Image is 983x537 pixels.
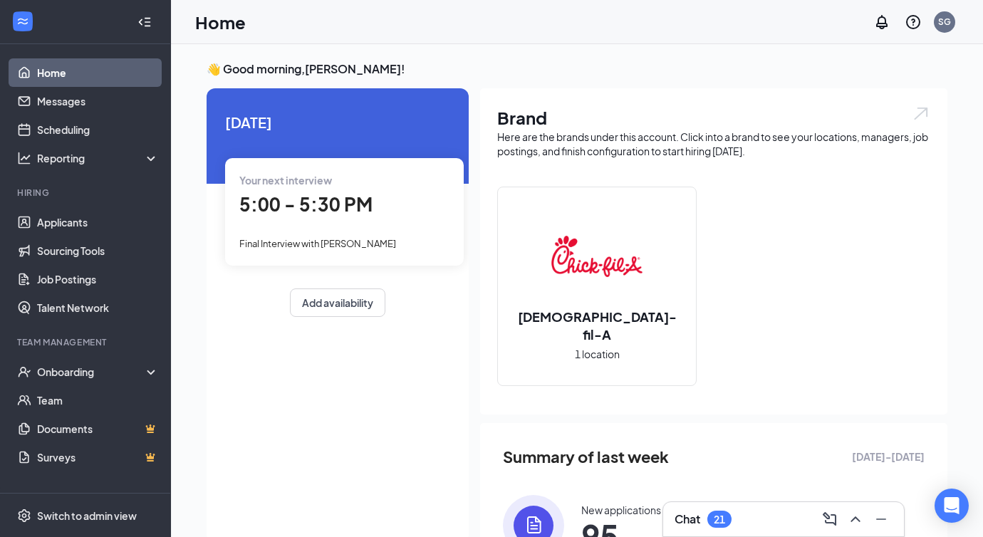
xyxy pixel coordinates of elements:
[17,151,31,165] svg: Analysis
[873,14,890,31] svg: Notifications
[37,443,159,471] a: SurveysCrown
[37,386,159,415] a: Team
[935,489,969,523] div: Open Intercom Messenger
[37,236,159,265] a: Sourcing Tools
[818,508,841,531] button: ComposeMessage
[225,111,450,133] span: [DATE]
[497,130,930,158] div: Here are the brands under this account. Click into a brand to see your locations, managers, job p...
[847,511,864,528] svg: ChevronUp
[905,14,922,31] svg: QuestionInfo
[37,365,147,379] div: Onboarding
[503,444,669,469] span: Summary of last week
[17,187,156,199] div: Hiring
[844,508,867,531] button: ChevronUp
[239,174,332,187] span: Your next interview
[137,15,152,29] svg: Collapse
[551,211,643,302] img: Chick-fil-A
[581,503,661,517] div: New applications
[16,14,30,28] svg: WorkstreamLogo
[17,365,31,379] svg: UserCheck
[912,105,930,122] img: open.6027fd2a22e1237b5b06.svg
[498,308,696,343] h2: [DEMOGRAPHIC_DATA]-fil-A
[17,336,156,348] div: Team Management
[37,293,159,322] a: Talent Network
[37,415,159,443] a: DocumentsCrown
[290,288,385,317] button: Add availability
[37,115,159,144] a: Scheduling
[821,511,838,528] svg: ComposeMessage
[714,513,725,526] div: 21
[870,508,893,531] button: Minimize
[37,265,159,293] a: Job Postings
[195,10,246,34] h1: Home
[575,346,620,362] span: 1 location
[239,192,373,216] span: 5:00 - 5:30 PM
[37,87,159,115] a: Messages
[938,16,951,28] div: SG
[17,509,31,523] svg: Settings
[37,509,137,523] div: Switch to admin view
[873,511,890,528] svg: Minimize
[37,208,159,236] a: Applicants
[239,238,396,249] span: Final Interview with [PERSON_NAME]
[207,61,947,77] h3: 👋 Good morning, [PERSON_NAME] !
[37,58,159,87] a: Home
[37,151,160,165] div: Reporting
[675,511,700,527] h3: Chat
[497,105,930,130] h1: Brand
[852,449,925,464] span: [DATE] - [DATE]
